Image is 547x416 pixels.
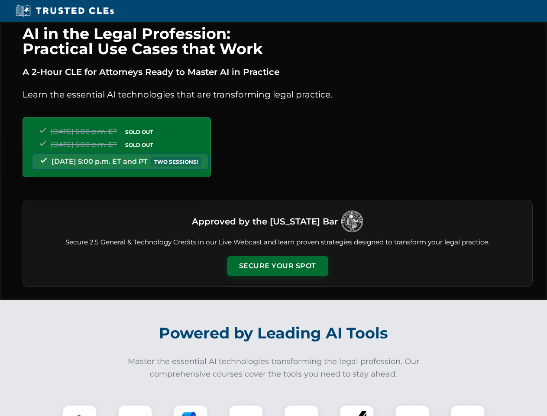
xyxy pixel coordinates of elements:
h2: Powered by Leading AI Tools [34,318,514,348]
h3: Approved by the [US_STATE] Bar [192,214,338,229]
span: SOLD OUT [122,140,156,149]
p: Master the essential AI technologies transforming the legal profession. Our comprehensive courses... [122,355,425,380]
p: Learn the essential AI technologies that are transforming legal practice. [23,88,533,101]
p: Secure 2.5 General & Technology Credits in our Live Webcast and learn proven strategies designed ... [33,237,522,247]
span: SOLD OUT [122,127,156,136]
p: A 2-Hour CLE for Attorneys Ready to Master AI in Practice [23,65,533,79]
button: Secure Your Spot [227,256,328,276]
img: Trusted CLEs [13,4,117,17]
span: [DATE] 5:00 p.m. ET [51,127,117,136]
h1: AI in the Legal Profession: Practical Use Cases that Work [23,26,533,56]
span: [DATE] 5:00 p.m. ET [51,140,117,149]
img: Logo [341,211,363,232]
